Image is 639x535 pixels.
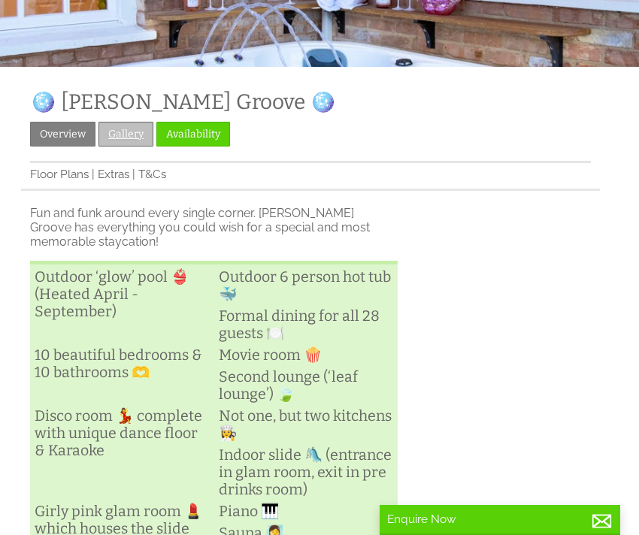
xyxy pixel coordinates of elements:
[30,266,214,322] li: Outdoor ‘glow’ pool 👙 (Heated April - September)
[30,405,214,461] li: Disco room 💃 complete with unique dance floor & Karaoke
[98,168,129,181] a: Extras
[214,305,398,344] li: Formal dining for all 28 guests 🍽️
[98,122,153,147] a: Gallery
[387,512,613,526] p: Enquire Now
[214,444,398,500] li: Indoor slide 🛝 (entrance in glam room, exit in pre drinks room)
[30,89,336,114] a: 🪩 [PERSON_NAME] Groove 🪩
[30,168,89,181] a: Floor Plans
[214,500,398,522] li: Piano 🎹
[30,122,95,147] a: Overview
[30,344,214,383] li: 10 beautiful bedrooms & 10 bathrooms 🫶
[214,366,398,405] li: Second lounge (‘leaf lounge’) 🍃
[156,122,230,147] a: Availability
[214,266,398,305] li: Outdoor 6 person hot tub 🐳
[138,168,166,181] a: T&Cs
[214,344,398,366] li: Movie room 🍿
[214,405,398,444] li: Not one, but two kitchens 👩‍🍳
[30,206,398,249] p: Fun and funk around every single corner. [PERSON_NAME] Groove has everything you could wish for a...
